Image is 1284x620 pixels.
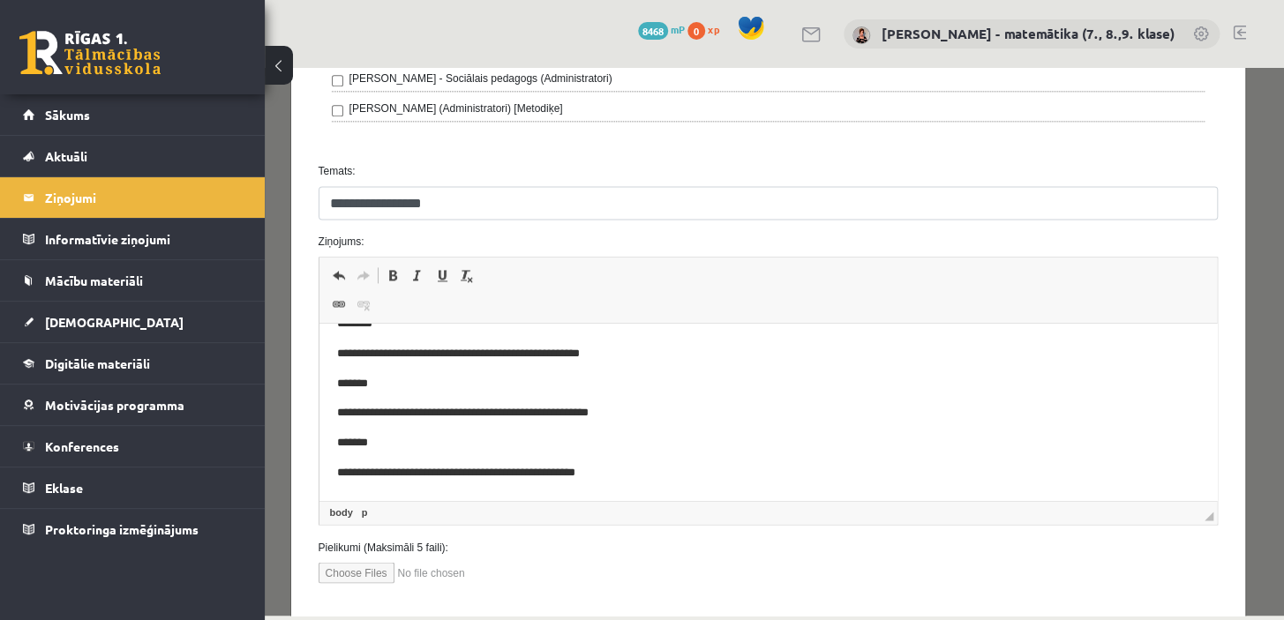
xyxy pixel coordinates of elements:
a: Saite (vadīšanas taustiņš+K) [62,225,86,248]
a: Sākums [23,94,243,135]
a: Konferences [23,426,243,467]
legend: Informatīvie ziņojumi [45,219,243,259]
span: Mācību materiāli [45,273,143,288]
a: p elements [94,437,107,452]
a: Proktoringa izmēģinājums [23,509,243,549]
a: Atkārtot (vadīšanas taustiņš+Y) [86,196,111,219]
span: mP [671,22,685,36]
span: Proktoringa izmēģinājums [45,521,199,537]
label: [PERSON_NAME] (Administratori) [Metodiķe] [85,33,298,49]
span: Motivācijas programma [45,397,184,413]
a: Atsaistīt [86,225,111,248]
a: [PERSON_NAME] - matemātika (7., 8.,9. klase) [882,25,1175,42]
a: Digitālie materiāli [23,343,243,384]
a: Atcelt (vadīšanas taustiņš+Z) [62,196,86,219]
span: Eklase [45,480,83,496]
span: Sākums [45,107,90,123]
span: Mērogot [940,444,949,452]
label: Temats: [41,95,967,111]
span: 8468 [638,22,668,40]
a: 8468 mP [638,22,685,36]
a: body elements [62,437,92,452]
span: 0 [687,22,705,40]
a: Rīgas 1. Tālmācības vidusskola [19,31,161,75]
span: Konferences [45,438,119,454]
a: Slīpraksts (vadīšanas taustiņš+I) [140,196,165,219]
a: Pasvītrojums (vadīšanas taustiņš+U) [165,196,190,219]
a: [DEMOGRAPHIC_DATA] [23,302,243,342]
iframe: Bagātinātā teksta redaktors, wiswyg-editor-47363752072600-1755166915-189 [55,256,953,432]
a: Aktuāli [23,136,243,176]
span: Digitālie materiāli [45,355,150,371]
a: Eklase [23,467,243,508]
a: Mācību materiāli [23,260,243,301]
label: Pielikumi (Maksimāli 5 faili): [41,471,967,487]
a: 0 xp [687,22,728,36]
span: [DEMOGRAPHIC_DATA] [45,314,184,330]
img: Irēna Roze - matemātika (7., 8.,9. klase) [852,26,870,44]
span: xp [708,22,719,36]
a: Ziņojumi [23,177,243,218]
a: Treknraksts (vadīšanas taustiņš+B) [116,196,140,219]
span: Aktuāli [45,148,87,164]
label: Ziņojums: [41,166,967,182]
a: Noņemt stilus [190,196,214,219]
label: [PERSON_NAME] - Sociālais pedagogs (Administratori) [85,3,348,19]
a: Informatīvie ziņojumi [23,219,243,259]
legend: Ziņojumi [45,177,243,218]
a: Motivācijas programma [23,385,243,425]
